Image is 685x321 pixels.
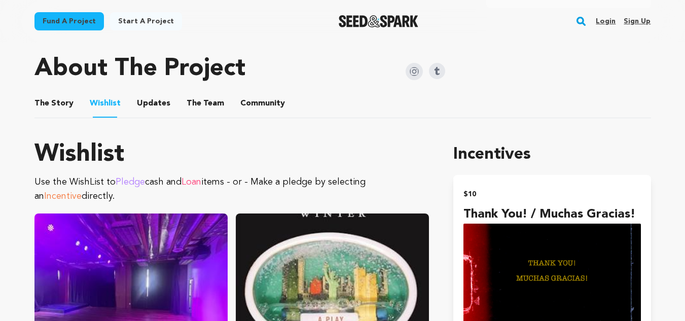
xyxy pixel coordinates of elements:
[463,187,640,201] h2: $10
[339,15,418,27] img: Seed&Spark Logo Dark Mode
[34,97,49,110] span: The
[187,97,224,110] span: Team
[34,57,245,81] h1: About The Project
[116,177,145,187] span: Pledge
[624,13,651,29] a: Sign up
[240,97,285,110] span: Community
[429,63,445,79] img: Seed&Spark Tumblr Icon
[90,97,121,110] span: Wishlist
[406,63,423,80] img: Seed&Spark Instagram Icon
[339,15,418,27] a: Seed&Spark Homepage
[34,97,74,110] span: Story
[44,192,82,201] span: Incentive
[463,205,640,224] h4: Thank you! / Muchas Gracias!
[34,175,429,203] p: Use the WishList to cash and items - or - Make a pledge by selecting an directly.
[182,177,201,187] span: Loan
[110,12,182,30] a: Start a project
[34,142,429,167] h1: Wishlist
[137,97,170,110] span: Updates
[34,12,104,30] a: Fund a project
[453,142,651,167] h1: Incentives
[187,97,201,110] span: The
[596,13,616,29] a: Login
